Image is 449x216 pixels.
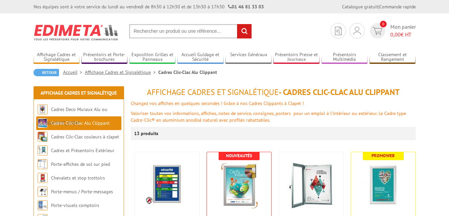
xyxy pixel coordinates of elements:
[372,153,395,158] b: Promoweb
[85,69,158,75] a: Affichage Cadres et Signalétique
[158,69,217,76] li: Cadres Clic-Clac Alu Clippant
[38,104,48,114] img: Cadres Deco Muraux Alu ou Bois
[390,31,416,38] span: € HT
[370,52,416,63] a: Classement et Rangement
[38,159,48,169] img: Porte-affiches de sol sur pied
[131,100,304,106] font: Changez vos affiches en quelques secondes ! Grâce à nos Cadres Clippants à Clapet !
[225,52,272,63] a: Services Généraux
[34,69,59,76] a: Retour
[177,52,224,63] a: Accueil Guidage et Sécurité
[145,162,189,206] img: Cadre CLIC CLAC Mural ANTI-FEU
[273,52,320,63] a: Présentoirs Presse et Journaux
[322,52,368,63] a: Présentoirs Multimédia
[226,153,252,158] b: Nouveautés
[147,87,279,97] span: Affichage Cadres et Signalétique
[51,175,105,181] a: Chevalets et stop trottoirs
[81,52,128,63] a: Présentoirs et Porte-brochures
[63,69,85,75] a: Accueil
[41,90,117,96] a: Affichage Cadres et Signalétique
[129,24,252,38] input: Rechercher un produit ou une référence...
[34,52,80,63] a: Affichage Cadres et Signalétique
[38,145,48,155] img: Cadres et Présentoirs Extérieur
[34,3,264,10] div: Nos équipes sont à votre service du lundi au vendredi de 8h30 à 12h30 et de 13h30 à 17h30
[38,173,48,183] img: Chevalets et stop trottoirs
[342,4,378,10] a: Catalogue gratuit
[288,162,335,209] img: Cadres vitrines affiches-posters intérieur / extérieur
[51,202,99,208] a: Porte-visuels comptoirs
[131,110,406,123] font: Valoriser toutes vos informations, affiches, notes de service, consignes, posters pour un emploi ...
[134,127,159,140] p: 13 produits
[51,189,113,195] a: Porte-menus / Porte-messages
[51,120,110,126] a: Cadres Clic-Clac Alu Clippant
[379,4,416,10] a: Commande rapide
[360,162,407,209] img: Cadres Eco Clic-Clac alu A6, A5, A4, A3, A2, A1, B2
[38,106,107,126] a: Cadres Deco Muraux Alu ou [GEOGRAPHIC_DATA]
[51,134,119,140] a: Cadres Clic-Clac couleurs à clapet
[38,132,48,142] img: Cadres Clic-Clac couleurs à clapet
[51,161,110,167] a: Porte-affiches de sol sur pied
[237,24,251,38] input: rechercher
[38,187,48,197] img: Porte-menus / Porte-messages
[51,147,114,153] a: Cadres et Présentoirs Extérieur
[353,27,361,35] img: devis rapide
[34,20,119,45] img: Edimeta
[335,27,342,35] img: devis rapide
[368,23,416,38] a: devis rapide 0 Mon panier 0,00€ HT
[390,31,401,38] span: 0,00
[380,21,387,27] span: 0
[373,27,382,35] img: devis rapide
[38,200,48,210] img: Porte-visuels comptoirs
[129,52,176,63] a: Exposition Grilles et Panneaux
[390,23,416,38] span: Mon panier
[228,4,264,10] strong: 01 46 81 33 03
[342,3,416,10] div: |
[131,88,416,97] h1: - Cadres Clic-Clac Alu Clippant
[216,162,263,209] img: Cadres Eco Clic-Clac pour l'intérieur - <strong>Adhésif</strong> formats A4 - A3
